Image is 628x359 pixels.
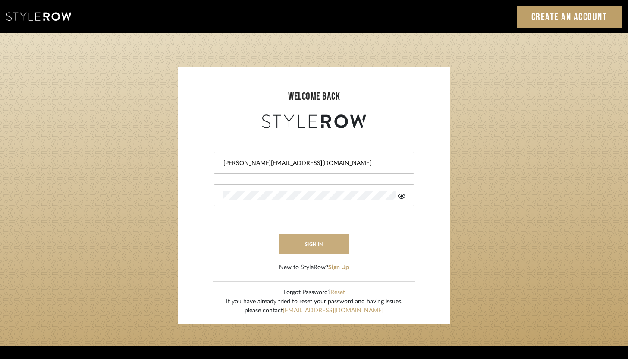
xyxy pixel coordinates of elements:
button: Sign Up [328,263,349,272]
div: New to StyleRow? [279,263,349,272]
div: Forgot Password? [226,288,402,297]
a: [EMAIL_ADDRESS][DOMAIN_NAME] [283,308,383,314]
a: Create an Account [517,6,622,28]
button: sign in [279,234,349,254]
div: welcome back [187,89,441,105]
div: If you have already tried to reset your password and having issues, please contact [226,297,402,315]
button: Reset [330,288,345,297]
input: Email Address [223,159,403,168]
